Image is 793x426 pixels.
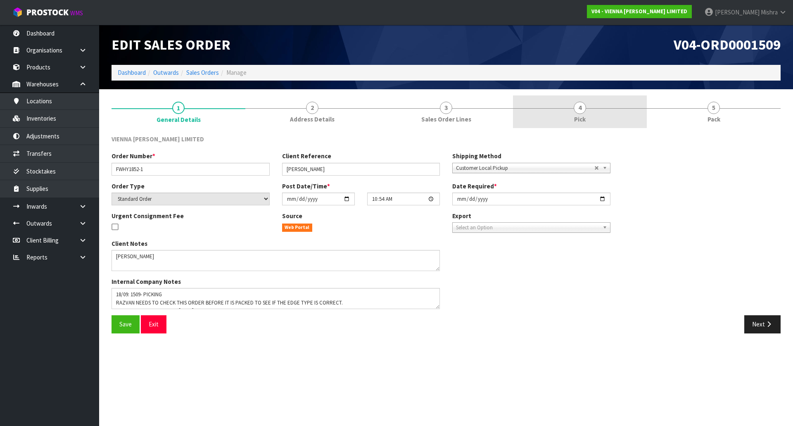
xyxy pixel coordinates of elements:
[761,8,778,16] span: Mishra
[456,163,594,173] span: Customer Local Pickup
[440,102,452,114] span: 3
[574,115,586,124] span: Pick
[456,223,599,233] span: Select an Option
[574,102,586,114] span: 4
[112,36,230,53] span: Edit Sales Order
[282,224,313,232] span: Web Portal
[306,102,318,114] span: 2
[12,7,23,17] img: cube-alt.png
[452,182,497,190] label: Date Required
[70,9,83,17] small: WMS
[282,212,302,220] label: Source
[708,102,720,114] span: 5
[591,8,687,15] strong: V04 - VIENNA [PERSON_NAME] LIMITED
[119,320,132,328] span: Save
[186,69,219,76] a: Sales Orders
[112,182,145,190] label: Order Type
[452,212,471,220] label: Export
[157,115,201,124] span: General Details
[141,315,166,333] button: Exit
[118,69,146,76] a: Dashboard
[112,315,140,333] button: Save
[226,69,247,76] span: Manage
[153,69,179,76] a: Outwards
[112,135,204,143] span: VIENNA [PERSON_NAME] LIMITED
[112,163,270,176] input: Order Number
[744,315,781,333] button: Next
[452,152,501,160] label: Shipping Method
[674,36,781,53] span: V04-ORD0001509
[708,115,720,124] span: Pack
[26,7,69,18] span: ProStock
[282,182,330,190] label: Post Date/Time
[282,163,440,176] input: Client Reference
[172,102,185,114] span: 1
[112,129,781,340] span: General Details
[421,115,471,124] span: Sales Order Lines
[282,152,331,160] label: Client Reference
[112,212,184,220] label: Urgent Consignment Fee
[112,239,147,248] label: Client Notes
[112,152,155,160] label: Order Number
[587,5,692,18] a: V04 - VIENNA [PERSON_NAME] LIMITED
[112,277,181,286] label: Internal Company Notes
[290,115,335,124] span: Address Details
[715,8,760,16] span: [PERSON_NAME]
